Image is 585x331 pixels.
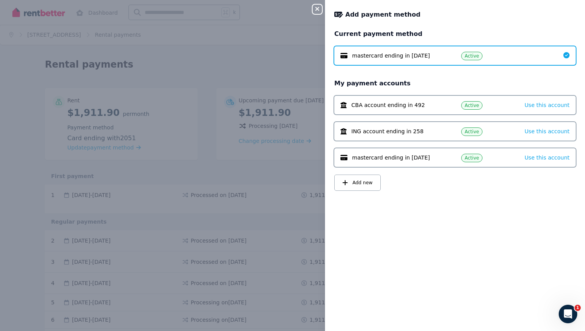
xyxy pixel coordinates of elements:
span: Add payment method [346,10,421,19]
span: Active [465,155,479,161]
iframe: Intercom live chat [559,305,577,323]
span: CBA account ending in 492 [351,101,425,109]
span: mastercard ending in [DATE] [352,52,430,59]
span: mastercard ending in [DATE] [352,154,430,161]
h2: My payment accounts [334,79,576,88]
span: Active [465,53,479,59]
span: Use this account [525,154,570,161]
span: Active [465,102,479,109]
span: 1 [575,305,581,311]
span: Use this account [525,102,570,108]
span: ING account ending in 258 [351,127,424,135]
span: Add new [352,180,373,186]
span: Use this account [525,128,570,134]
button: Add new [334,175,381,191]
h2: Current payment method [334,29,576,39]
span: Active [465,129,479,135]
